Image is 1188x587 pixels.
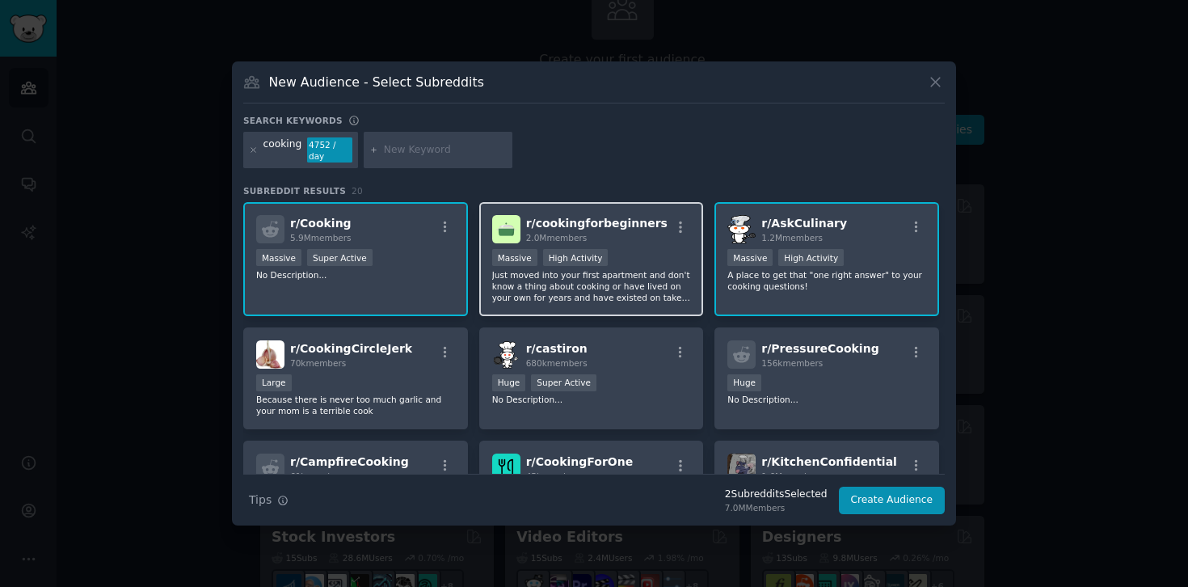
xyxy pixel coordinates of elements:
[269,74,484,91] h3: New Audience - Select Subreddits
[243,185,346,196] span: Subreddit Results
[526,342,588,355] span: r/ castiron
[256,340,284,369] img: CookingCircleJerk
[243,486,294,514] button: Tips
[727,215,756,243] img: AskCulinary
[526,471,582,481] span: 45k members
[256,394,455,416] p: Because there is never too much garlic and your mom is a terrible cook
[307,249,373,266] div: Super Active
[290,217,352,230] span: r/ Cooking
[761,217,847,230] span: r/ AskCulinary
[778,249,844,266] div: High Activity
[727,454,756,482] img: KitchenConfidential
[839,487,946,514] button: Create Audience
[761,342,878,355] span: r/ PressureCooking
[526,233,588,243] span: 2.0M members
[761,358,823,368] span: 156k members
[727,394,926,405] p: No Description...
[256,249,301,266] div: Massive
[243,115,343,126] h3: Search keywords
[492,340,520,369] img: castiron
[384,143,507,158] input: New Keyword
[352,186,363,196] span: 20
[526,455,634,468] span: r/ CookingForOne
[290,233,352,243] span: 5.9M members
[761,233,823,243] span: 1.2M members
[249,492,272,509] span: Tips
[290,358,346,368] span: 70k members
[290,455,409,468] span: r/ CampfireCooking
[761,455,897,468] span: r/ KitchenConfidential
[290,342,412,355] span: r/ CookingCircleJerk
[492,394,691,405] p: No Description...
[727,269,926,292] p: A place to get that "one right answer" to your cooking questions!
[531,374,596,391] div: Super Active
[526,358,588,368] span: 680k members
[492,454,520,482] img: CookingForOne
[492,374,526,391] div: Huge
[492,249,537,266] div: Massive
[256,374,292,391] div: Large
[526,217,668,230] span: r/ cookingforbeginners
[543,249,609,266] div: High Activity
[727,249,773,266] div: Massive
[307,137,352,163] div: 4752 / day
[256,269,455,281] p: No Description...
[761,471,823,481] span: 1.6M members
[492,215,520,243] img: cookingforbeginners
[725,502,828,513] div: 7.0M Members
[290,471,346,481] span: 61k members
[725,488,828,502] div: 2 Subreddit s Selected
[727,374,761,391] div: Huge
[263,137,302,163] div: cooking
[492,269,691,303] p: Just moved into your first apartment and don't know a thing about cooking or have lived on your o...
